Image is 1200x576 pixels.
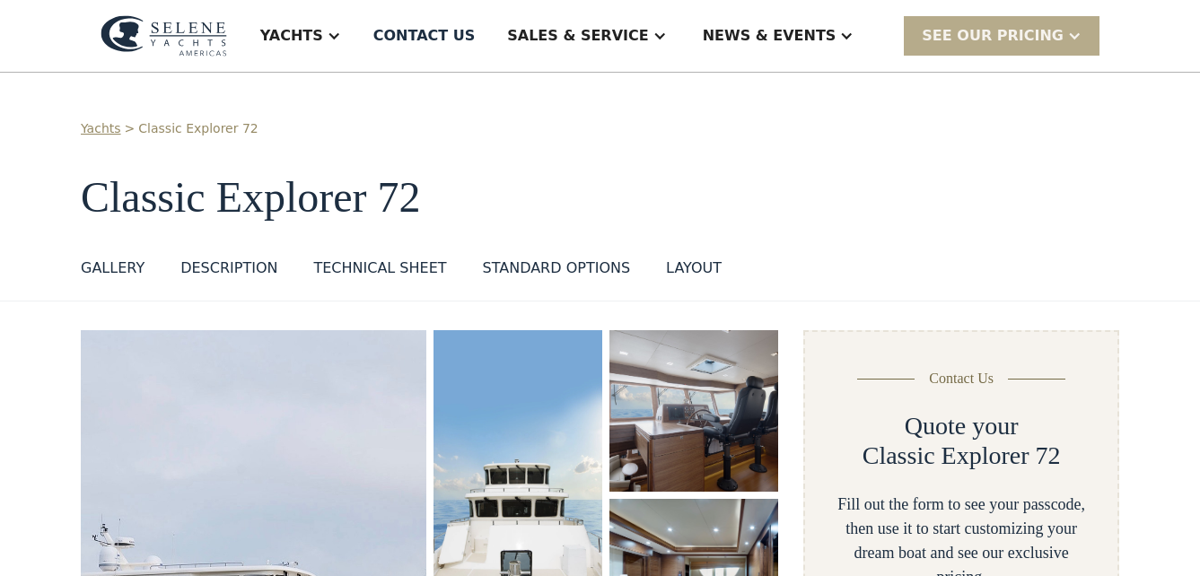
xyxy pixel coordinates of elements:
[180,257,277,279] div: DESCRIPTION
[260,25,323,47] div: Yachts
[373,25,476,47] div: Contact US
[180,257,277,286] a: DESCRIPTION
[81,257,145,286] a: GALLERY
[81,119,121,138] a: Yachts
[609,330,778,492] a: open lightbox
[313,257,446,286] a: Technical sheet
[125,119,136,138] div: >
[313,257,446,279] div: Technical sheet
[703,25,836,47] div: News & EVENTS
[666,257,722,279] div: layout
[81,257,145,279] div: GALLERY
[101,15,227,57] img: logo
[507,25,648,47] div: Sales & Service
[904,16,1099,55] div: SEE Our Pricing
[483,257,631,279] div: standard options
[929,368,994,389] div: Contact Us
[483,257,631,286] a: standard options
[922,25,1064,47] div: SEE Our Pricing
[666,257,722,286] a: layout
[863,441,1061,471] h2: Classic Explorer 72
[81,174,1119,222] h1: Classic Explorer 72
[138,119,258,138] a: Classic Explorer 72
[905,411,1019,441] h2: Quote your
